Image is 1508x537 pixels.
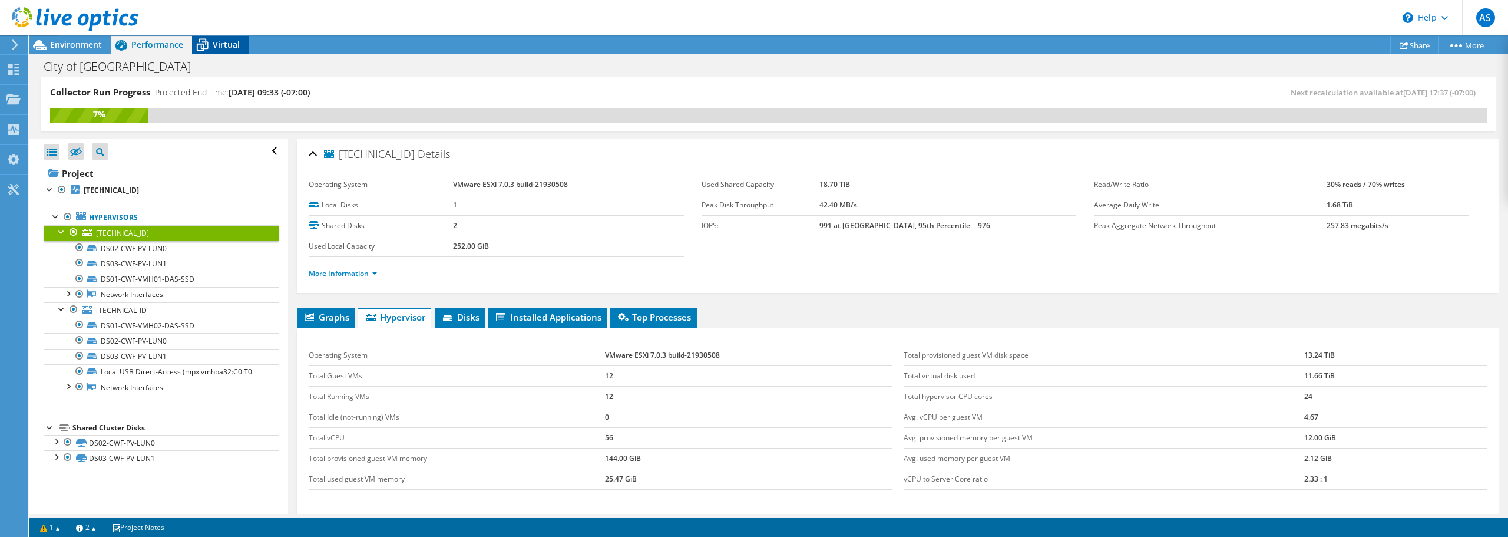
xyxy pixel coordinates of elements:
td: Avg. used memory per guest VM [904,448,1304,469]
span: Next recalculation available at [1291,87,1481,98]
td: Total virtual disk used [904,365,1304,386]
span: Disks [441,311,479,323]
b: 42.40 MB/s [819,200,857,210]
b: 991 at [GEOGRAPHIC_DATA], 95th Percentile = 976 [819,220,990,230]
span: Virtual [213,39,240,50]
td: 2.33 : 1 [1304,469,1487,489]
td: 12 [605,386,892,407]
b: 18.70 TiB [819,179,850,189]
td: 56 [605,427,892,448]
td: Total used guest VM memory [309,469,604,489]
b: 257.83 megabits/s [1327,220,1388,230]
b: 1.68 TiB [1327,200,1353,210]
td: Operating System [309,345,604,366]
td: Avg. provisioned memory per guest VM [904,427,1304,448]
label: Local Disks [309,199,453,211]
h1: City of [GEOGRAPHIC_DATA] [38,60,209,73]
a: DS03-CWF-PV-LUN1 [44,256,279,271]
a: Local USB Direct-Access (mpx.vmhba32:C0:T0 [44,364,279,380]
a: 1 [32,520,68,535]
td: 24 [1304,386,1487,407]
span: [DATE] 17:37 (-07:00) [1403,87,1476,98]
label: Used Local Capacity [309,241,453,252]
td: Avg. vCPU per guest VM [904,407,1304,427]
a: DS02-CWF-PV-LUN0 [44,241,279,256]
label: Peak Aggregate Network Throughput [1094,220,1327,232]
td: 25.47 GiB [605,469,892,489]
svg: \n [1403,12,1413,23]
b: [TECHNICAL_ID] [84,185,139,195]
td: VMware ESXi 7.0.3 build-21930508 [605,345,892,366]
a: [TECHNICAL_ID] [44,302,279,318]
td: Total Guest VMs [309,365,604,386]
a: DS01-CWF-VMH01-DAS-SSD [44,272,279,287]
span: Performance [131,39,183,50]
td: 0 [605,407,892,427]
a: [TECHNICAL_ID] [44,225,279,241]
div: 7% [50,108,148,121]
span: [TECHNICAL_ID] [96,305,149,315]
span: [TECHNICAL_ID] [324,149,415,160]
a: DS01-CWF-VMH02-DAS-SSD [44,318,279,333]
span: Installed Applications [494,311,601,323]
h4: Projected End Time: [155,86,310,99]
td: Total hypervisor CPU cores [904,386,1304,407]
span: Graphs [303,311,349,323]
td: Total provisioned guest VM disk space [904,345,1304,366]
label: Average Daily Write [1094,199,1327,211]
span: Environment [50,39,102,50]
td: Total provisioned guest VM memory [309,448,604,469]
span: AS [1476,8,1495,27]
a: [TECHNICAL_ID] [44,183,279,198]
label: Shared Disks [309,220,453,232]
span: [DATE] 09:33 (-07:00) [229,87,310,98]
b: VMware ESXi 7.0.3 build-21930508 [453,179,568,189]
label: Operating System [309,179,453,190]
td: Total vCPU [309,427,604,448]
span: [TECHNICAL_ID] [96,228,149,238]
span: Top Processes [616,311,691,323]
a: Project [44,164,279,183]
td: 12 [605,365,892,386]
a: Network Interfaces [44,380,279,395]
td: Total Running VMs [309,386,604,407]
a: Share [1390,36,1439,54]
span: Hypervisor [364,311,425,323]
td: 12.00 GiB [1304,427,1487,448]
td: 13.24 TiB [1304,345,1487,366]
td: 144.00 GiB [605,448,892,469]
td: 2.12 GiB [1304,448,1487,469]
a: DS03-CWF-PV-LUN1 [44,349,279,364]
a: DS02-CWF-PV-LUN0 [44,333,279,348]
td: 11.66 TiB [1304,365,1487,386]
b: 2 [453,220,457,230]
a: More Information [309,268,378,278]
a: DS02-CWF-PV-LUN0 [44,435,279,450]
a: DS03-CWF-PV-LUN1 [44,450,279,466]
b: 1 [453,200,457,210]
label: IOPS: [702,220,819,232]
a: Hypervisors [44,210,279,225]
span: Details [418,147,450,161]
td: vCPU to Server Core ratio [904,469,1304,489]
label: Read/Write Ratio [1094,179,1327,190]
td: 4.67 [1304,407,1487,427]
td: Total Idle (not-running) VMs [309,407,604,427]
a: Project Notes [104,520,173,535]
a: Network Interfaces [44,287,279,302]
a: More [1438,36,1493,54]
label: Used Shared Capacity [702,179,819,190]
label: Peak Disk Throughput [702,199,819,211]
div: Shared Cluster Disks [72,421,279,435]
b: 252.00 GiB [453,241,489,251]
a: 2 [68,520,104,535]
b: 30% reads / 70% writes [1327,179,1405,189]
